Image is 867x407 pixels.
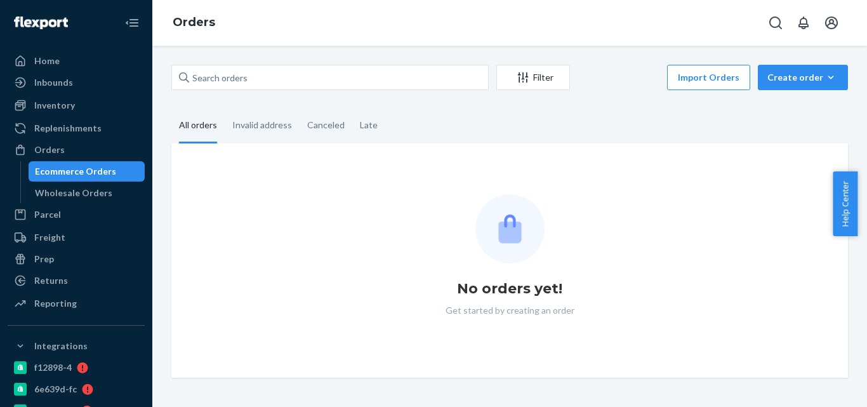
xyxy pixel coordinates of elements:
[34,208,61,221] div: Parcel
[14,17,68,29] img: Flexport logo
[34,361,72,374] div: f12898-4
[767,71,838,84] div: Create order
[29,161,145,182] a: Ecommerce Orders
[162,4,225,41] ol: breadcrumbs
[8,357,145,378] a: f12898-4
[8,140,145,160] a: Orders
[667,65,750,90] button: Import Orders
[8,270,145,291] a: Returns
[34,297,77,310] div: Reporting
[8,118,145,138] a: Replenishments
[8,336,145,356] button: Integrations
[35,187,112,199] div: Wholesale Orders
[497,71,569,84] div: Filter
[8,51,145,71] a: Home
[8,227,145,248] a: Freight
[173,15,215,29] a: Orders
[763,10,788,36] button: Open Search Box
[8,95,145,116] a: Inventory
[758,65,848,90] button: Create order
[34,340,88,352] div: Integrations
[29,183,145,203] a: Wholesale Orders
[496,65,570,90] button: Filter
[8,72,145,93] a: Inbounds
[360,109,378,142] div: Late
[34,143,65,156] div: Orders
[307,109,345,142] div: Canceled
[475,194,545,264] img: Empty list
[791,10,816,36] button: Open notifications
[232,109,292,142] div: Invalid address
[34,253,54,265] div: Prep
[171,65,489,90] input: Search orders
[446,304,574,317] p: Get started by creating an order
[8,249,145,269] a: Prep
[34,231,65,244] div: Freight
[119,10,145,36] button: Close Navigation
[34,122,102,135] div: Replenishments
[34,76,73,89] div: Inbounds
[35,165,116,178] div: Ecommerce Orders
[8,204,145,225] a: Parcel
[819,10,844,36] button: Open account menu
[8,293,145,314] a: Reporting
[34,55,60,67] div: Home
[457,279,562,299] h1: No orders yet!
[8,379,145,399] a: 6e639d-fc
[34,383,77,396] div: 6e639d-fc
[833,171,857,236] button: Help Center
[34,274,68,287] div: Returns
[34,99,75,112] div: Inventory
[179,109,217,143] div: All orders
